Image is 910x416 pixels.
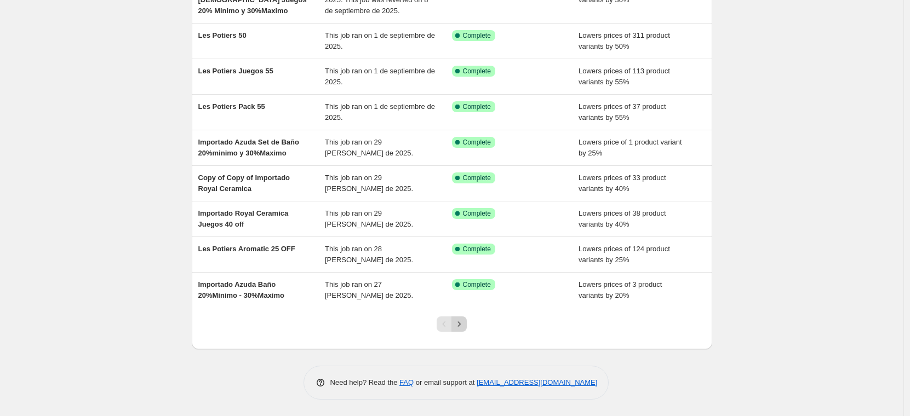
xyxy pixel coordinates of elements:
[325,31,435,50] span: This job ran on 1 de septiembre de 2025.
[198,174,290,193] span: Copy of Copy of Importado Royal Ceramica
[325,209,413,228] span: This job ran on 29 [PERSON_NAME] de 2025.
[463,174,491,182] span: Complete
[579,280,662,299] span: Lowers prices of 3 product variants by 20%
[579,67,670,86] span: Lowers prices of 113 product variants by 55%
[579,174,666,193] span: Lowers prices of 33 product variants by 40%
[198,102,265,111] span: Les Potiers Pack 55
[198,138,299,157] span: Importado Azuda Set de Baño 20%minimo y 30%Maximo
[477,378,597,386] a: [EMAIL_ADDRESS][DOMAIN_NAME]
[325,245,413,264] span: This job ran on 28 [PERSON_NAME] de 2025.
[579,102,666,122] span: Lowers prices of 37 product variants by 55%
[325,138,413,157] span: This job ran on 29 [PERSON_NAME] de 2025.
[325,174,413,193] span: This job ran on 29 [PERSON_NAME] de 2025.
[198,245,295,253] span: Les Potiers Aromatic 25 OFF
[463,280,491,289] span: Complete
[198,67,273,75] span: Les Potiers Juegos 55
[325,102,435,122] span: This job ran on 1 de septiembre de 2025.
[463,67,491,76] span: Complete
[463,209,491,218] span: Complete
[579,138,682,157] span: Lowers price of 1 product variant by 25%
[463,245,491,253] span: Complete
[463,31,491,40] span: Complete
[579,245,670,264] span: Lowers prices of 124 product variants by 25%
[330,378,400,386] span: Need help? Read the
[198,280,285,299] span: Importado Azuda Baño 20%Minimo - 30%Maximo
[463,102,491,111] span: Complete
[437,316,467,332] nav: Pagination
[198,31,247,39] span: Les Potiers 50
[325,280,413,299] span: This job ran on 27 [PERSON_NAME] de 2025.
[414,378,477,386] span: or email support at
[463,138,491,147] span: Complete
[451,316,467,332] button: Next
[198,209,289,228] span: Importado Royal Ceramica Juegos 40 off
[579,209,666,228] span: Lowers prices of 38 product variants by 40%
[325,67,435,86] span: This job ran on 1 de septiembre de 2025.
[579,31,670,50] span: Lowers prices of 311 product variants by 50%
[399,378,414,386] a: FAQ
